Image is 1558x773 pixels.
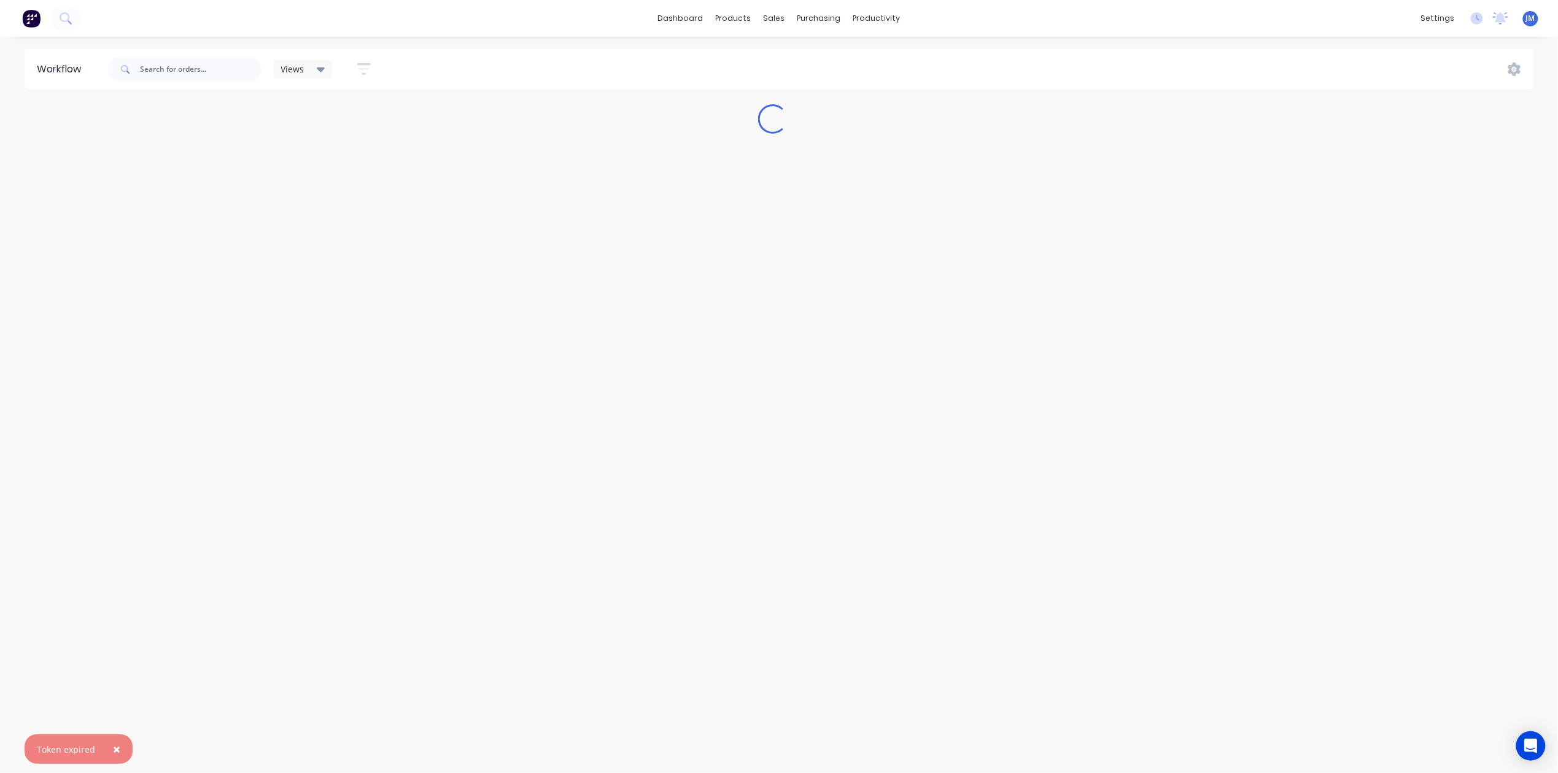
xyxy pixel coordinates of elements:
a: dashboard [652,9,710,28]
div: Workflow [37,62,87,77]
img: Factory [22,9,41,28]
input: Search for orders... [140,57,262,82]
div: sales [758,9,791,28]
span: Views [281,63,304,75]
div: settings [1415,9,1461,28]
div: Open Intercom Messenger [1516,731,1546,761]
span: JM [1526,13,1535,24]
div: purchasing [791,9,847,28]
span: × [113,740,120,758]
div: Token expired [37,743,95,756]
div: products [710,9,758,28]
div: productivity [847,9,907,28]
button: Close [101,734,133,764]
